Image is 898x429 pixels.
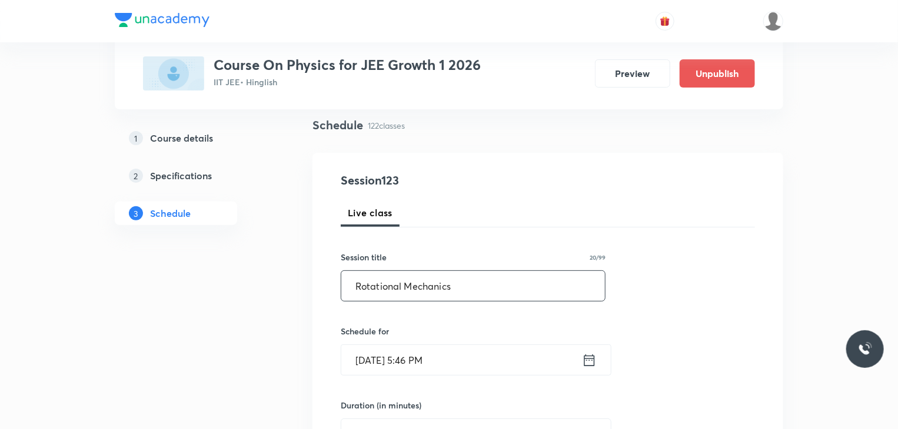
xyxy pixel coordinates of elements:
[143,56,204,91] img: 6F94C31C-F2A7-42FA-9AF2-D320DD96085B_plus.png
[341,325,606,337] h6: Schedule for
[150,206,191,220] h5: Schedule
[595,59,670,88] button: Preview
[150,131,213,145] h5: Course details
[129,169,143,183] p: 2
[129,206,143,220] p: 3
[341,251,387,263] h6: Session title
[680,59,755,88] button: Unpublish
[150,169,212,183] h5: Specifications
[660,16,670,26] img: avatar
[341,172,556,189] h4: Session 123
[341,399,421,411] h6: Duration (in minutes)
[368,119,405,132] p: 122 classes
[115,13,209,27] img: Company Logo
[348,206,393,220] span: Live class
[590,254,606,260] p: 20/99
[115,126,275,150] a: 1Course details
[115,164,275,187] a: 2Specifications
[129,131,143,145] p: 1
[763,11,783,31] img: UNACADEMY
[214,56,481,73] h3: Course On Physics for JEE Growth 1 2026
[341,271,605,301] input: A great title is short, clear and descriptive
[214,76,481,88] p: IIT JEE • Hinglish
[312,116,363,134] h4: Schedule
[115,13,209,30] a: Company Logo
[858,342,872,356] img: ttu
[656,12,674,31] button: avatar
